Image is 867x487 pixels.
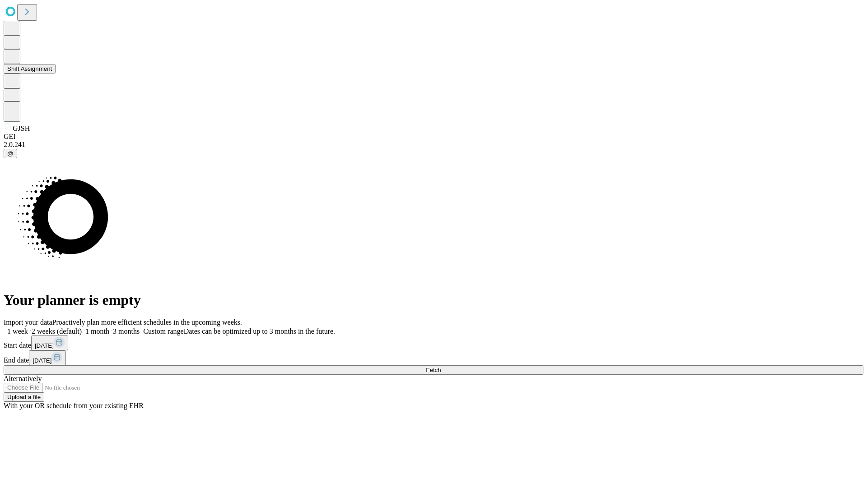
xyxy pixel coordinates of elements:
[33,357,51,364] span: [DATE]
[85,327,109,335] span: 1 month
[4,149,17,158] button: @
[4,350,863,365] div: End date
[4,365,863,375] button: Fetch
[4,141,863,149] div: 2.0.241
[426,367,441,373] span: Fetch
[184,327,335,335] span: Dates can be optimized up to 3 months in the future.
[4,292,863,308] h1: Your planner is empty
[29,350,66,365] button: [DATE]
[7,150,14,157] span: @
[35,342,54,349] span: [DATE]
[143,327,183,335] span: Custom range
[31,335,68,350] button: [DATE]
[7,327,28,335] span: 1 week
[13,124,30,132] span: GJSH
[4,375,42,382] span: Alternatively
[52,318,242,326] span: Proactively plan more efficient schedules in the upcoming weeks.
[4,318,52,326] span: Import your data
[4,402,144,409] span: With your OR schedule from your existing EHR
[32,327,82,335] span: 2 weeks (default)
[4,335,863,350] div: Start date
[113,327,140,335] span: 3 months
[4,133,863,141] div: GEI
[4,392,44,402] button: Upload a file
[4,64,56,74] button: Shift Assignment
